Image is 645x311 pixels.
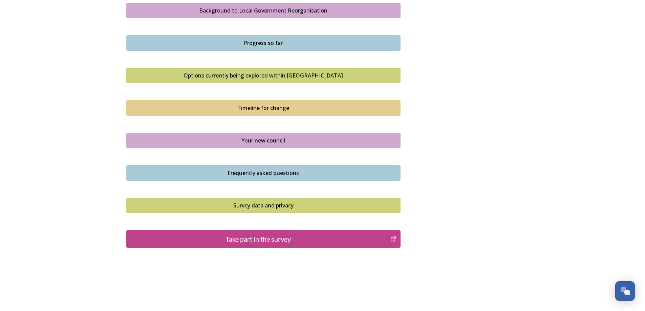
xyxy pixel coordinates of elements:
[126,35,401,51] button: Progress so far
[126,230,401,248] button: Take part in the survey
[126,100,401,116] button: Timeline for change
[130,39,397,47] div: Progress so far
[130,234,387,244] div: Take part in the survey
[126,68,401,83] button: Options currently being explored within West Sussex
[126,133,401,148] button: Your new council
[130,169,397,177] div: Frequently asked questions
[130,136,397,145] div: Your new council
[130,71,397,80] div: Options currently being explored within [GEOGRAPHIC_DATA]
[130,104,397,112] div: Timeline for change
[126,165,401,181] button: Frequently asked questions
[615,281,635,301] button: Open Chat
[130,6,397,15] div: Background to Local Government Reorganisation
[126,3,401,18] button: Background to Local Government Reorganisation
[126,198,401,213] button: Survey data and privacy
[130,201,397,209] div: Survey data and privacy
